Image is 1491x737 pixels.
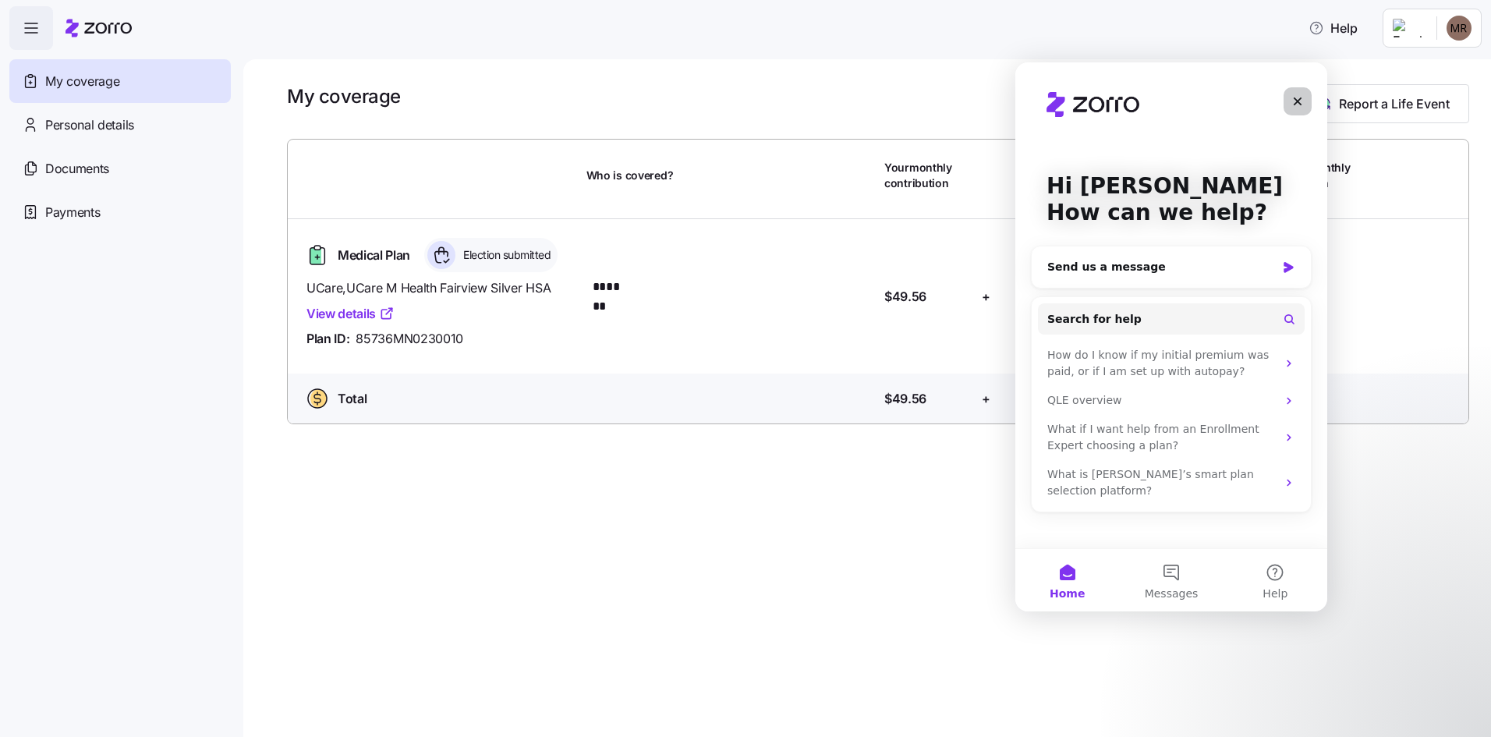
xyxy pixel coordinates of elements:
[45,203,100,222] span: Payments
[287,84,401,108] h1: My coverage
[9,190,231,234] a: Payments
[586,168,674,183] span: Who is covered?
[982,389,990,409] span: +
[338,246,410,265] span: Medical Plan
[306,278,574,298] span: UCare , UCare M Health Fairview Silver HSA
[306,304,395,324] a: View details
[884,389,926,409] span: $49.56
[356,329,463,349] span: 85736MN0230010
[45,115,134,135] span: Personal details
[884,287,926,306] span: $49.56
[982,287,990,306] span: +
[306,329,349,349] span: Plan ID:
[1294,84,1469,123] button: Report a Life Event
[459,247,551,263] span: Election submitted
[9,103,231,147] a: Personal details
[1309,19,1358,37] span: Help
[1015,62,1327,611] iframe: Intercom live chat
[1447,16,1472,41] img: 337cff621c6f0f36a75b3fd6842ef07a
[45,159,109,179] span: Documents
[1339,94,1450,113] span: Report a Life Event
[338,389,367,409] span: Total
[1393,19,1424,37] img: Employer logo
[9,59,231,103] a: My coverage
[1296,12,1370,44] button: Help
[45,72,119,91] span: My coverage
[884,160,972,192] span: Your monthly contribution
[9,147,231,190] a: Documents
